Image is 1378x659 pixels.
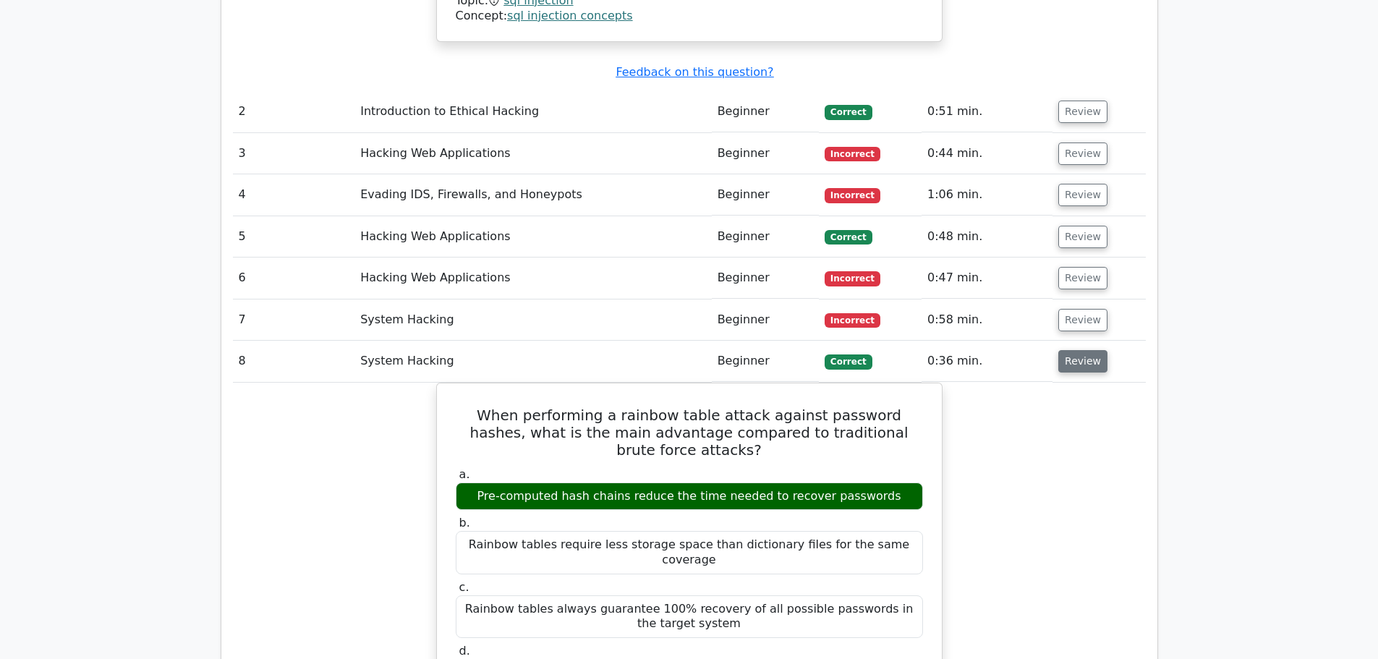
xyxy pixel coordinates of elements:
[456,9,923,24] div: Concept:
[712,258,819,299] td: Beginner
[233,91,355,132] td: 2
[233,258,355,299] td: 6
[354,299,711,341] td: System Hacking
[354,174,711,216] td: Evading IDS, Firewalls, and Honeypots
[825,188,880,203] span: Incorrect
[922,258,1052,299] td: 0:47 min.
[825,230,872,245] span: Correct
[354,258,711,299] td: Hacking Web Applications
[712,133,819,174] td: Beginner
[1058,143,1107,165] button: Review
[712,341,819,382] td: Beginner
[456,595,923,639] div: Rainbow tables always guarantee 100% recovery of all possible passwords in the target system
[825,147,880,161] span: Incorrect
[459,467,470,481] span: a.
[825,354,872,369] span: Correct
[1058,184,1107,206] button: Review
[616,65,773,79] a: Feedback on this question?
[712,91,819,132] td: Beginner
[1058,309,1107,331] button: Review
[922,341,1052,382] td: 0:36 min.
[1058,101,1107,123] button: Review
[233,216,355,258] td: 5
[825,313,880,328] span: Incorrect
[354,216,711,258] td: Hacking Web Applications
[507,9,633,22] a: sql injection concepts
[712,174,819,216] td: Beginner
[825,105,872,119] span: Correct
[1058,267,1107,289] button: Review
[712,216,819,258] td: Beginner
[233,174,355,216] td: 4
[922,174,1052,216] td: 1:06 min.
[825,271,880,286] span: Incorrect
[922,91,1052,132] td: 0:51 min.
[354,133,711,174] td: Hacking Web Applications
[1058,350,1107,373] button: Review
[456,482,923,511] div: Pre-computed hash chains reduce the time needed to recover passwords
[354,341,711,382] td: System Hacking
[922,299,1052,341] td: 0:58 min.
[922,216,1052,258] td: 0:48 min.
[459,644,470,658] span: d.
[712,299,819,341] td: Beginner
[1058,226,1107,248] button: Review
[459,516,470,530] span: b.
[233,133,355,174] td: 3
[454,407,924,459] h5: When performing a rainbow table attack against password hashes, what is the main advantage compar...
[922,133,1052,174] td: 0:44 min.
[233,341,355,382] td: 8
[459,580,469,594] span: c.
[233,299,355,341] td: 7
[354,91,711,132] td: Introduction to Ethical Hacking
[456,531,923,574] div: Rainbow tables require less storage space than dictionary files for the same coverage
